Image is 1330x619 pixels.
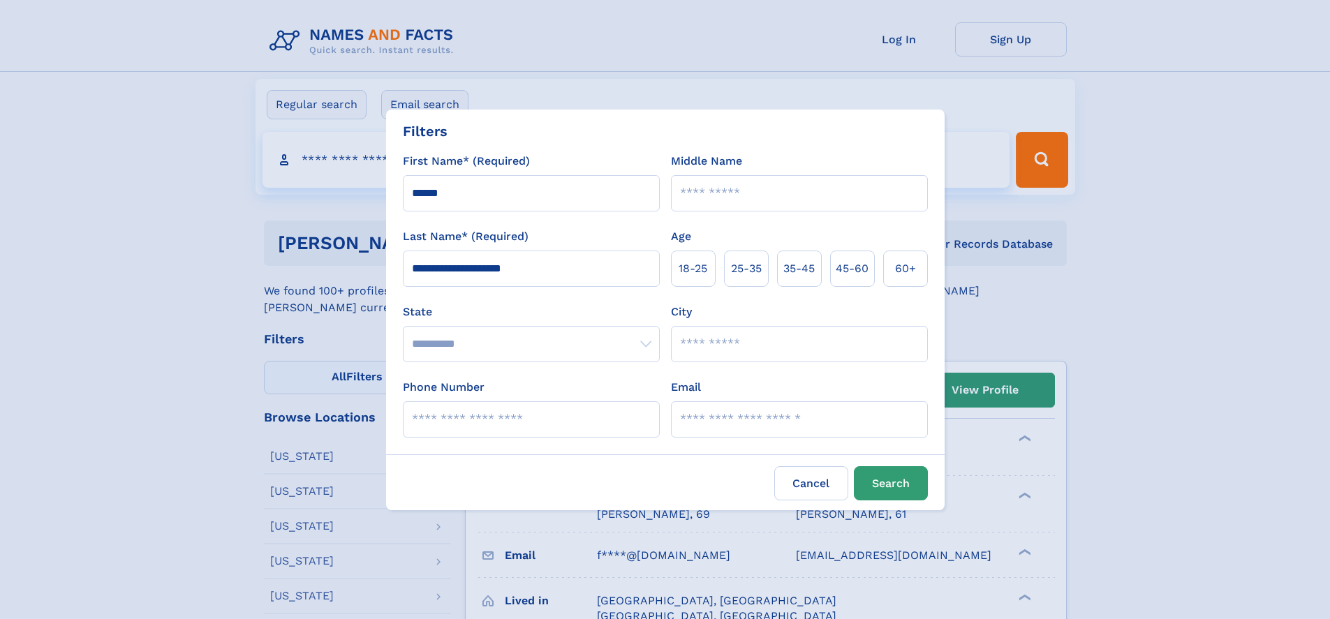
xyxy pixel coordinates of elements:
[854,466,928,500] button: Search
[671,228,691,245] label: Age
[671,304,692,320] label: City
[403,304,660,320] label: State
[774,466,848,500] label: Cancel
[679,260,707,277] span: 18‑25
[403,153,530,170] label: First Name* (Required)
[836,260,869,277] span: 45‑60
[403,228,529,245] label: Last Name* (Required)
[783,260,815,277] span: 35‑45
[403,121,448,142] div: Filters
[671,379,701,396] label: Email
[731,260,762,277] span: 25‑35
[403,379,485,396] label: Phone Number
[671,153,742,170] label: Middle Name
[895,260,916,277] span: 60+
